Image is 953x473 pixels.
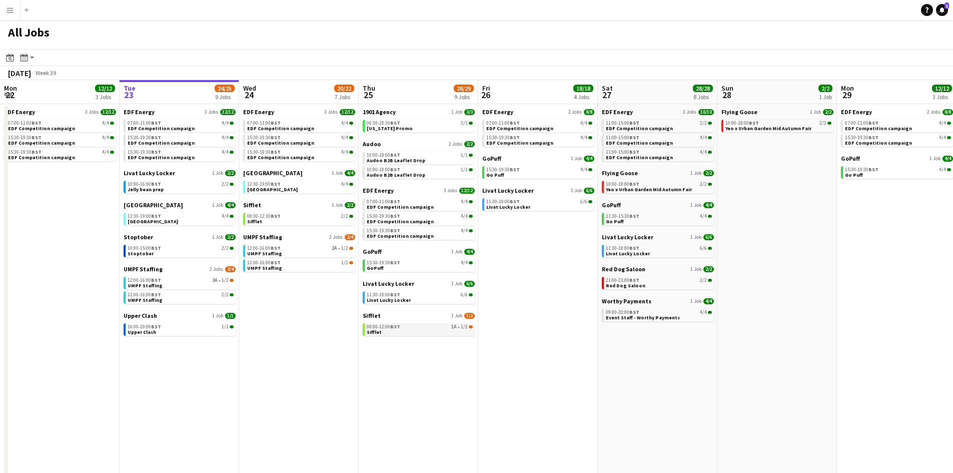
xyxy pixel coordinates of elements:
[461,167,468,172] span: 1/1
[151,120,161,126] span: BST
[128,182,161,187] span: 10:00-16:00
[128,218,178,225] span: Southend Airport
[461,199,468,204] span: 4/4
[128,134,234,146] a: 15:30-19:30BST4/4EDF Competition campaign
[332,170,343,176] span: 1 Job
[128,135,161,140] span: 15:30-19:30
[367,228,400,233] span: 15:30-19:30
[390,259,400,266] span: BST
[247,218,262,225] span: Sifflet
[606,121,639,126] span: 11:00-15:00
[243,169,303,177] span: London Southend Airport
[363,108,475,140] div: 1901 Agency1 Job3/306:30-18:30BST3/3[US_STATE] Promo
[222,121,229,126] span: 4/4
[367,172,425,178] span: Audoo B2B Leaflet Drop
[584,156,594,162] span: 4/4
[222,135,229,140] span: 4/4
[390,120,400,126] span: BST
[102,150,109,155] span: 4/4
[151,213,161,219] span: BST
[482,108,594,155] div: EDF Energy2 Jobs8/807:00-11:00BST4/4EDF Competition campaign15:30-19:30BST4/4EDF Competition camp...
[128,154,195,161] span: EDF Competition campaign
[845,172,863,178] span: Go Puff
[367,204,434,210] span: EDF Competition campaign
[482,187,594,194] a: Livat Lucky Locker1 Job6/6
[698,109,714,115] span: 10/10
[124,108,236,169] div: EDF Energy3 Jobs12/1207:00-11:00BST4/4EDF Competition campaign15:30-19:30BST4/4EDF Competition ca...
[841,108,953,155] div: EDF Energy2 Jobs8/807:00-11:00BST4/4EDF Competition campaign15:30-19:30BST4/4EDF Competition camp...
[606,149,712,160] a: 11:00-15:00BST4/4EDF Competition campaign
[332,202,343,208] span: 1 Job
[868,166,878,173] span: BST
[580,121,587,126] span: 4/4
[390,166,400,173] span: BST
[341,246,348,251] span: 1/2
[749,120,759,126] span: BST
[606,213,712,224] a: 11:30-15:30BST4/4Go Puff
[845,166,951,178] a: 15:30-19:30BST4/4Go Puff
[606,182,639,187] span: 10:00-18:00
[247,259,353,271] a: 12:00-16:00BST1/2UMPF Staffing
[243,233,282,241] span: UMPF Staffing
[128,245,234,256] a: 10:00-15:00BST2/2Stoptober
[464,249,475,255] span: 4/4
[510,120,520,126] span: BST
[8,149,114,160] a: 15:30-19:30BST4/4EDF Competition campaign
[510,198,520,205] span: BST
[486,120,592,131] a: 07:00-11:00BST4/4EDF Competition campaign
[128,120,234,131] a: 07:00-11:00BST4/4EDF Competition campaign
[823,109,833,115] span: 2/2
[247,186,298,193] span: Southend Airport
[332,246,337,251] span: 2A
[451,249,462,255] span: 1 Job
[629,181,639,187] span: BST
[725,120,831,131] a: 10:00-18:00BST2/2Yeo x Urban Garden Mid Autumn Fair
[124,169,236,177] a: Livat Lucky Locker1 Job2/2
[367,227,473,239] a: 15:30-19:30BST4/4EDF Competition campaign
[486,167,520,172] span: 15:30-19:30
[510,166,520,173] span: BST
[606,134,712,146] a: 11:00-15:00BST4/4EDF Competition campaign
[271,120,281,126] span: BST
[363,140,475,187] div: Audoo2 Jobs2/210:00-18:00BST1/1Audoo B2B Leaflet Drop10:00-18:00BST1/1Audoo B2B Leaflet Drop
[341,214,348,219] span: 2/2
[486,166,592,178] a: 15:30-19:30BST4/4Go Puff
[367,125,413,132] span: Maryland Promo
[845,134,951,146] a: 15:30-19:30BST4/4EDF Competition campaign
[683,109,696,115] span: 3 Jobs
[690,170,701,176] span: 1 Job
[222,214,229,219] span: 4/4
[4,108,35,116] span: EDF Energy
[486,140,553,146] span: EDF Competition campaign
[247,125,314,132] span: EDF Competition campaign
[124,169,236,201] div: Livat Lucky Locker1 Job2/210:00-16:00BST2/2Jelly bean prep
[225,170,236,176] span: 2/2
[32,120,42,126] span: BST
[363,248,382,255] span: GoPuff
[85,109,99,115] span: 3 Jobs
[942,156,953,162] span: 4/4
[247,134,353,146] a: 15:30-19:30BST4/4EDF Competition campaign
[247,213,353,224] a: 08:30-12:30BST2/2Sifflet
[845,167,878,172] span: 15:30-19:30
[247,260,281,265] span: 12:00-16:00
[464,109,475,115] span: 3/3
[247,250,282,257] span: UMPF Staffing
[367,233,434,239] span: EDF Competition campaign
[128,214,161,219] span: 13:30-19:00
[482,108,594,116] a: EDF Energy2 Jobs8/8
[32,149,42,155] span: BST
[247,246,353,251] div: •
[868,120,878,126] span: BST
[482,155,594,162] a: GoPuff1 Job4/4
[606,140,673,146] span: EDF Competition campaign
[721,108,757,116] span: Flying Goose
[486,204,530,210] span: Livat Lucky Locker
[602,201,714,233] div: GoPuff1 Job4/411:30-15:30BST4/4Go Puff
[390,213,400,219] span: BST
[363,248,475,255] a: GoPuff1 Job4/4
[128,213,234,224] a: 13:30-19:00BST4/4[GEOGRAPHIC_DATA]
[271,213,281,219] span: BST
[324,109,338,115] span: 3 Jobs
[247,182,281,187] span: 12:30-19:00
